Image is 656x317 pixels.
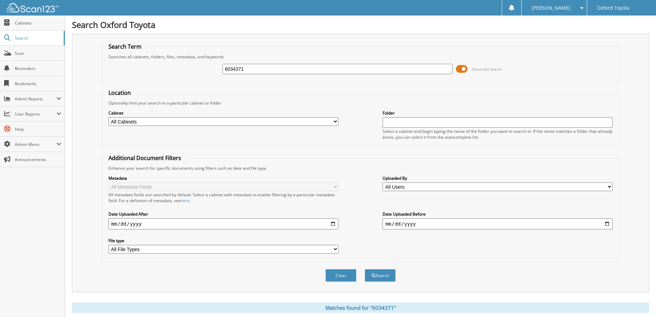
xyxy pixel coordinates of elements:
[471,67,502,72] span: Advanced Search
[15,96,56,102] span: Admin Reports
[15,20,61,26] span: Cabinets
[108,211,339,217] label: Date Uploaded After
[105,100,616,106] div: Optionally limit your search to a particular cabinet or folder
[15,126,61,132] span: Help
[15,50,61,56] span: Scan
[181,198,190,204] a: here
[383,128,613,140] div: Select a cabinet and begin typing the name of the folder you want to search in. If the name match...
[72,19,649,30] h1: Search Oxford Toyota
[383,110,613,116] label: Folder
[105,43,145,50] legend: Search Term
[108,192,339,204] div: All metadata fields are searched by default. Select a cabinet with metadata to enable filtering b...
[105,165,616,171] div: Enhance your search for specific documents using filters such as date and file type.
[15,81,61,87] span: Bookmarks
[108,175,339,181] label: Metadata
[108,238,339,244] label: File type
[532,6,570,10] span: [PERSON_NAME]
[15,141,56,147] span: Admin Menu
[15,157,61,162] span: Announcements
[105,54,616,60] div: Searches all cabinets, folders, files, metadata, and keywords
[72,303,649,313] div: Matches found for "6034371"
[365,269,396,282] button: Search
[383,211,613,217] label: Date Uploaded Before
[15,111,56,117] span: User Reports
[383,175,613,181] label: Uploaded By
[597,6,629,10] span: Oxford Toyota
[7,3,59,12] img: scan123-logo-white.svg
[108,218,339,229] input: start
[105,89,134,97] legend: Location
[383,218,613,229] input: end
[105,154,185,162] legend: Additional Document Filters
[15,66,61,71] span: Reminders
[15,35,60,41] span: Search
[325,269,356,282] button: Clear
[108,110,339,116] label: Cabinet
